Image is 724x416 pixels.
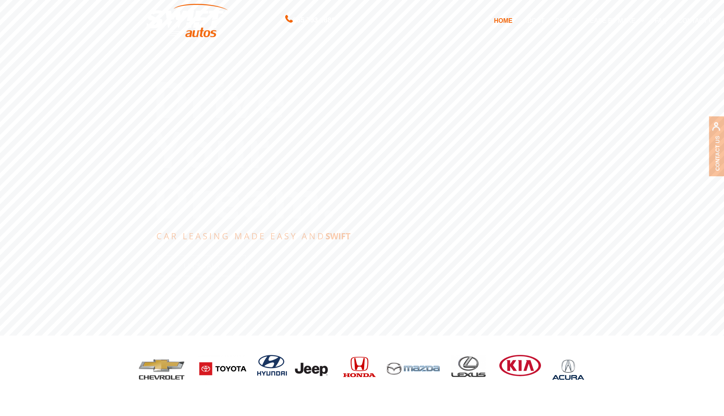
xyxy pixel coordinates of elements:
span: 855.793.2888 [293,15,335,26]
img: Swift Autos [147,4,228,38]
img: Chevrolet logo [136,355,188,382]
img: Image of Swift Autos car leasing service showcasing hassle-free vehicle delivery and current leas... [385,363,443,375]
img: jeep logo [295,355,334,382]
a: HOME [488,12,518,29]
a: FAQ [649,12,673,29]
img: toyota logo [196,355,249,384]
a: DEALS [550,12,581,29]
img: hyundai logo [257,355,287,379]
img: lexas logo [450,355,489,378]
img: Swift Autos homepage showcasing easy car leasing services, highlighting convenience and personali... [550,353,587,386]
a: LEASE BY MAKE [581,12,649,29]
a: Let's Talk [157,255,246,276]
rs-layer: CAR LEASING MADE EASY AND [156,232,351,240]
img: kia logo [497,355,542,376]
a: CONTACT US [673,12,723,29]
strong: SWIFT [326,230,351,242]
img: honda logo [342,355,377,382]
a: 855.793.2888 [285,17,335,24]
rs-layer: Drive Your Dream. [152,73,336,224]
a: ABOUT [518,12,550,29]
